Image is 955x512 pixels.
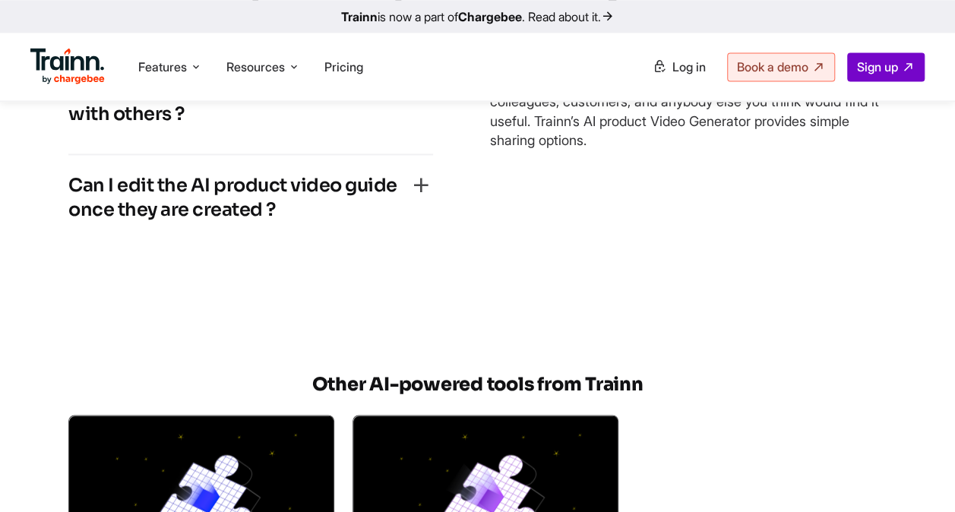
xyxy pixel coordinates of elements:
a: Log in [644,53,715,81]
b: Trainn [341,9,378,24]
span: Log in [672,59,706,74]
b: Chargebee [458,9,522,24]
a: Book a demo [727,52,835,81]
a: Sign up [847,52,925,81]
h4: Can I edit the AI product video guide once they are created ? [68,173,409,222]
a: Pricing [324,59,363,74]
span: Resources [226,58,285,75]
span: Sign up [857,59,898,74]
iframe: Chat Widget [879,439,955,512]
span: Book a demo [737,59,808,74]
h5: Other AI-powered tools from Trainn [68,371,887,397]
p: Yes, you may share your AI product video guide with your colleagues, customers, and anybody else ... [490,73,887,150]
img: Trainn Logo [30,48,105,84]
span: Features [138,58,187,75]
